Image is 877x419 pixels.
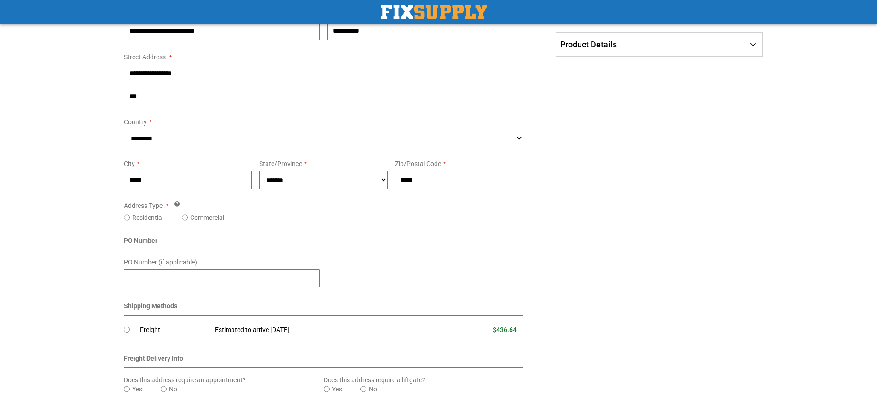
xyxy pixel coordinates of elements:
[381,5,487,19] img: Fix Industrial Supply
[190,213,224,222] label: Commercial
[124,160,135,167] span: City
[324,376,425,384] span: Does this address require a liftgate?
[381,5,487,19] a: store logo
[124,118,147,126] span: Country
[124,376,246,384] span: Does this address require an appointment?
[132,213,163,222] label: Residential
[395,160,441,167] span: Zip/Postal Code
[560,40,617,49] span: Product Details
[259,160,302,167] span: State/Province
[124,258,197,266] span: PO Number (if applicable)
[140,320,208,340] td: Freight
[169,385,177,394] label: No
[124,301,524,316] div: Shipping Methods
[132,385,142,394] label: Yes
[332,385,342,394] label: Yes
[124,53,166,61] span: Street Address
[124,236,524,250] div: PO Number
[369,385,377,394] label: No
[493,326,517,333] span: $436.64
[124,354,524,368] div: Freight Delivery Info
[208,320,429,340] td: Estimated to arrive [DATE]
[124,202,163,209] span: Address Type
